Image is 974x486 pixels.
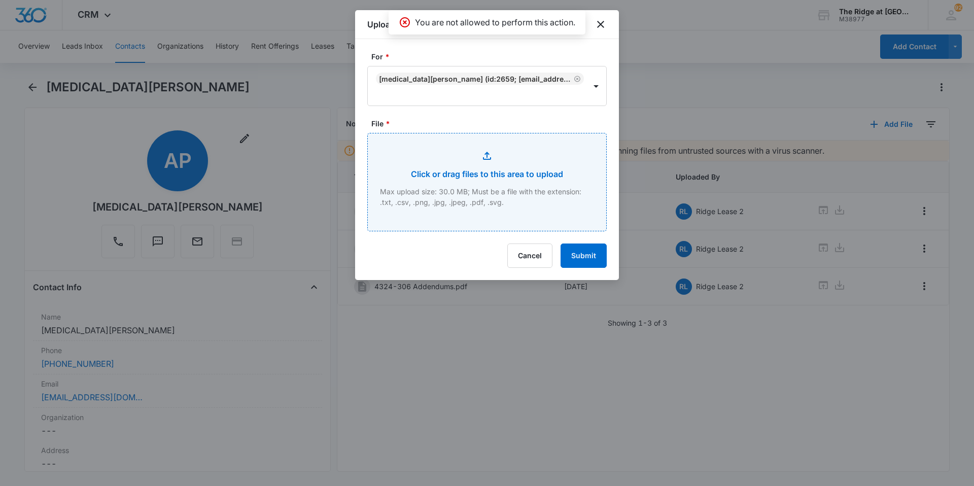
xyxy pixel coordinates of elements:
[561,244,607,268] button: Submit
[415,16,575,28] p: You are not allowed to perform this action.
[507,244,552,268] button: Cancel
[379,75,572,83] div: [MEDICAL_DATA][PERSON_NAME] (ID:2659; [EMAIL_ADDRESS][DOMAIN_NAME]; 9705999012)
[595,18,607,30] button: close
[371,118,611,129] label: File
[371,51,611,62] label: For
[572,75,581,82] div: Remove Alexia Palmer (ID:2659; alexiapalmer04@gmail.com; 9705999012)
[367,18,415,30] h1: Upload Files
